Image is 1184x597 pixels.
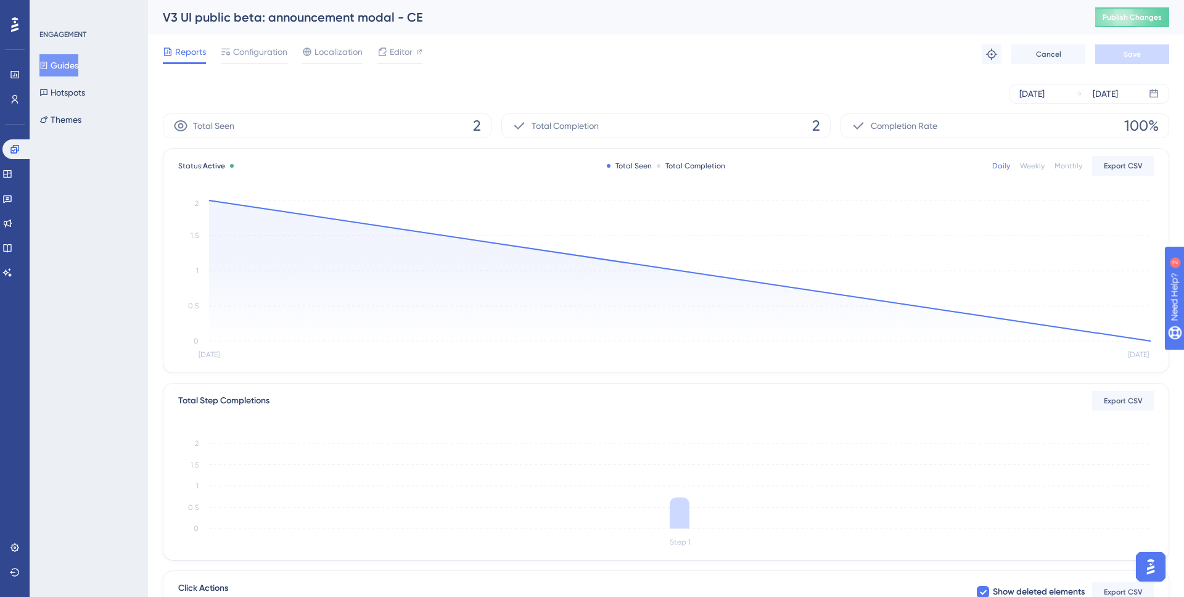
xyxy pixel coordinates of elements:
[670,538,691,546] tspan: Step 1
[314,44,363,59] span: Localization
[39,109,81,131] button: Themes
[1104,396,1143,406] span: Export CSV
[196,482,199,490] tspan: 1
[1128,350,1149,359] tspan: [DATE]
[473,116,481,136] span: 2
[86,6,89,16] div: 2
[39,54,78,76] button: Guides
[199,350,220,359] tspan: [DATE]
[163,9,1064,26] div: V3 UI public beta: announcement modal - CE
[191,231,199,240] tspan: 1.5
[191,461,199,469] tspan: 1.5
[390,44,413,59] span: Editor
[1095,44,1169,64] button: Save
[188,302,199,310] tspan: 0.5
[196,266,199,275] tspan: 1
[193,118,234,133] span: Total Seen
[532,118,599,133] span: Total Completion
[1093,86,1118,101] div: [DATE]
[871,118,937,133] span: Completion Rate
[1092,156,1154,176] button: Export CSV
[1104,587,1143,597] span: Export CSV
[178,393,269,408] div: Total Step Completions
[1124,116,1159,136] span: 100%
[1011,44,1085,64] button: Cancel
[194,524,199,533] tspan: 0
[195,439,199,448] tspan: 2
[203,162,225,170] span: Active
[1132,548,1169,585] iframe: UserGuiding AI Assistant Launcher
[1095,7,1169,27] button: Publish Changes
[195,199,199,208] tspan: 2
[1036,49,1061,59] span: Cancel
[1103,12,1162,22] span: Publish Changes
[1020,161,1045,171] div: Weekly
[992,161,1010,171] div: Daily
[188,503,199,512] tspan: 0.5
[607,161,652,171] div: Total Seen
[175,44,206,59] span: Reports
[178,161,225,171] span: Status:
[233,44,287,59] span: Configuration
[39,81,85,104] button: Hotspots
[39,30,86,39] div: ENGAGEMENT
[812,116,820,136] span: 2
[1124,49,1141,59] span: Save
[1104,161,1143,171] span: Export CSV
[1092,391,1154,411] button: Export CSV
[29,3,77,18] span: Need Help?
[1019,86,1045,101] div: [DATE]
[1054,161,1082,171] div: Monthly
[657,161,725,171] div: Total Completion
[194,337,199,345] tspan: 0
